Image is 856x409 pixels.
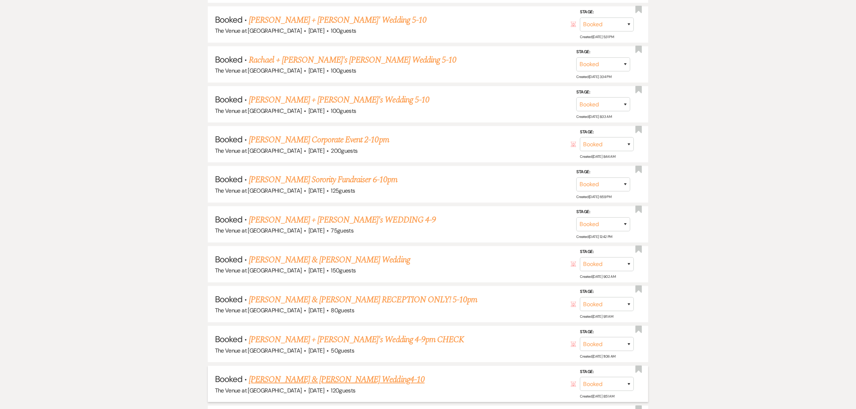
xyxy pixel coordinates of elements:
a: [PERSON_NAME] & [PERSON_NAME] RECEPTION ONLY! 5-10pm [249,293,477,306]
label: Stage: [576,208,630,216]
label: Stage: [580,288,634,296]
span: 80 guests [331,307,354,314]
a: [PERSON_NAME] + [PERSON_NAME]'s WEDDING 4-9 [249,213,436,226]
span: [DATE] [308,27,324,35]
span: 120 guests [331,387,355,394]
span: [DATE] [308,307,324,314]
span: The Venue at [GEOGRAPHIC_DATA] [215,267,302,274]
a: [PERSON_NAME] + [PERSON_NAME]'s Wedding 4-9pm CHECK [249,333,464,346]
a: [PERSON_NAME] & [PERSON_NAME] Wedding4-10 [249,373,425,386]
label: Stage: [580,368,634,376]
span: 125 guests [331,187,355,194]
a: [PERSON_NAME] + [PERSON_NAME]'s Wedding 5-10 [249,93,429,106]
span: Booked [215,334,242,345]
a: [PERSON_NAME] & [PERSON_NAME] Wedding [249,253,410,266]
a: [PERSON_NAME] Corporate Event 2-10pm [249,133,389,146]
span: Created: [DATE] 8:44 AM [580,154,615,159]
span: Booked [215,214,242,225]
span: Created: [DATE] 8:51 AM [580,394,614,399]
span: Booked [215,373,242,385]
span: 200 guests [331,147,357,155]
span: Created: [DATE] 5:31 PM [580,35,614,39]
span: 50 guests [331,347,354,354]
span: The Venue at [GEOGRAPHIC_DATA] [215,227,302,234]
span: The Venue at [GEOGRAPHIC_DATA] [215,27,302,35]
span: [DATE] [308,227,324,234]
span: Booked [215,254,242,265]
span: 75 guests [331,227,353,234]
span: The Venue at [GEOGRAPHIC_DATA] [215,307,302,314]
span: Booked [215,134,242,145]
span: Booked [215,294,242,305]
span: Created: [DATE] 6:59 PM [576,194,611,199]
span: 100 guests [331,27,356,35]
span: Created: [DATE] 12:42 PM [576,234,612,239]
span: [DATE] [308,147,324,155]
span: The Venue at [GEOGRAPHIC_DATA] [215,147,302,155]
label: Stage: [580,328,634,336]
a: Rachael + [PERSON_NAME]'s [PERSON_NAME] Wedding 5-10 [249,54,456,66]
span: The Venue at [GEOGRAPHIC_DATA] [215,67,302,74]
span: Created: [DATE] 11:06 AM [580,354,615,359]
span: Booked [215,94,242,105]
a: [PERSON_NAME] Sorority Fundraiser 6-10pm [249,173,397,186]
span: [DATE] [308,267,324,274]
span: [DATE] [308,387,324,394]
span: Created: [DATE] 9:11 AM [580,314,613,319]
span: Booked [215,54,242,65]
span: Created: [DATE] 3:34 PM [576,74,611,79]
span: Booked [215,14,242,25]
span: [DATE] [308,187,324,194]
span: 150 guests [331,267,356,274]
span: [DATE] [308,347,324,354]
span: The Venue at [GEOGRAPHIC_DATA] [215,347,302,354]
span: Created: [DATE] 8:33 AM [576,114,612,119]
span: Booked [215,174,242,185]
span: [DATE] [308,67,324,74]
span: Created: [DATE] 9:02 AM [580,274,615,279]
label: Stage: [576,88,630,96]
label: Stage: [580,8,634,16]
span: [DATE] [308,107,324,115]
span: 100 guests [331,107,356,115]
label: Stage: [576,168,630,176]
span: 100 guests [331,67,356,74]
span: The Venue at [GEOGRAPHIC_DATA] [215,187,302,194]
span: The Venue at [GEOGRAPHIC_DATA] [215,107,302,115]
a: [PERSON_NAME] + [PERSON_NAME]' Wedding 5-10 [249,14,426,27]
span: The Venue at [GEOGRAPHIC_DATA] [215,387,302,394]
label: Stage: [580,248,634,256]
label: Stage: [576,48,630,56]
label: Stage: [580,128,634,136]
